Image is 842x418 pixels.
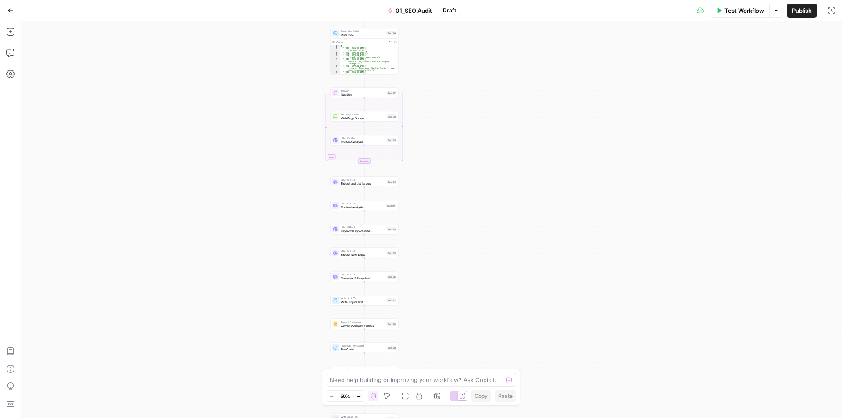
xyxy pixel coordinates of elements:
span: Toggle code folding, rows 1 through 12 [337,45,340,47]
span: Paste [498,392,513,400]
g: Edge from step_35 to step_26 [364,258,365,271]
span: Overview & Snapshot [341,276,385,280]
span: Test Workflow [724,6,764,15]
span: Web Page Scrape [341,116,385,120]
div: Web Page ScrapeWeb Page ScrapeStep 38 [330,111,398,122]
div: Step 35 [387,251,396,255]
div: LLM · GPT-4.1Keyword OpportunitiesStep 25 [330,224,398,235]
span: LLM · GPT-4.1 [341,273,385,276]
div: Step 30 [387,180,396,184]
g: Edge from step_37-iteration-end to step_30 [364,164,365,176]
g: Edge from step_26 to step_22 [364,282,365,295]
span: Convert Content Format [341,323,385,328]
button: Paste [495,390,516,402]
div: Step 28 [387,322,396,326]
g: Edge from step_12 to step_43 [364,400,365,413]
g: Edge from step_22 to step_28 [364,306,365,318]
div: 6 [331,65,340,71]
div: LLM · GPT-4.1Extract and List IssuesStep 30 [330,177,398,187]
div: 4 [331,54,340,58]
span: Run Code [341,32,385,37]
span: Run Code · Python [341,29,385,33]
span: Content Analysis [341,205,385,209]
div: LLM · GPT-4.1Extract Next StepsStep 35 [330,248,398,258]
span: LLM · GPT-4.1 [341,249,385,253]
div: Step 38 [387,114,396,118]
div: Complete [330,159,398,164]
span: 50% [340,393,350,400]
span: Run Code · JavaScript [341,344,385,347]
div: Content ProcessingConvert Content FormatStep 28 [330,319,398,329]
g: Edge from step_25 to step_35 [364,235,365,247]
g: Edge from step_38 to step_39 [364,122,365,135]
div: Complete [358,159,371,164]
span: LLM · GPT-4.1 [341,225,385,229]
span: LLM · GPT-4.1 [341,178,385,182]
div: Run Code · PythonRun CodeStep 36Output[ "[URL][DOMAIN_NAME] -tech-horizons", "[URL][DOMAIN_NAME]"... [330,28,398,75]
div: 2 [331,47,340,52]
g: Edge from step_21 to step_36 [364,15,365,28]
span: LLM · GPT-4.1 [341,202,385,205]
div: Step 37 [387,91,396,95]
div: LLM · O4 MiniContent AnalysisStep 39 [330,135,398,146]
div: Step 36 [387,31,396,35]
g: Edge from step_37 to step_38 [364,98,365,111]
span: Keyword Opportunities [341,229,385,233]
g: Edge from step_36 to step_37 [364,75,365,87]
div: Write Liquid TextWrite Liquid TextStep 22 [330,295,398,306]
div: LLM · GPT-4.1Overview & SnapshotStep 26 [330,272,398,282]
span: Integration [341,368,385,371]
span: Iteration [341,92,385,96]
div: Step 22 [387,298,396,302]
div: LLM · GPT-4.1Content AnalysisStep 24 [330,200,398,211]
span: Web Page Scrape [341,113,385,116]
g: Edge from step_24 to step_25 [364,211,365,224]
span: Draft [443,7,456,14]
span: Write Liquid Text [341,297,385,300]
div: 7 [331,71,340,76]
img: o3r9yhbrn24ooq0tey3lueqptmfj [333,322,338,326]
span: Publish [792,6,812,15]
span: Iteration [341,89,385,93]
div: IntegrationGoogle Docs IntegrationStep 27 [330,366,398,377]
div: 1 [331,45,340,47]
button: Copy [471,390,491,402]
div: LoopIterationIterationStep 37 [330,88,398,98]
div: Step 39 [387,138,396,142]
button: Publish [787,4,817,18]
div: Output [336,40,386,44]
span: Content Processing [341,320,385,324]
g: Edge from step_30 to step_24 [364,187,365,200]
span: LLM · O4 Mini [341,136,385,140]
g: Edge from step_29 to step_27 [364,353,365,366]
div: Step 25 [387,227,396,231]
span: Content Analysis [341,139,385,144]
div: Step 24 [386,204,396,207]
span: Copy [475,392,488,400]
button: Test Workflow [711,4,769,18]
span: Write Liquid Text [341,300,385,304]
div: 5 [331,58,340,65]
span: Extract and List Issues [341,181,385,186]
g: Edge from step_28 to step_29 [364,329,365,342]
div: Step 29 [387,346,396,350]
button: 01_SEO Audit [382,4,437,18]
span: Run Code [341,347,385,351]
span: 01_SEO Audit [396,6,432,15]
div: 3 [331,52,340,54]
div: Step 26 [387,275,396,279]
span: Extract Next Steps [341,252,385,257]
div: Run Code · JavaScriptRun CodeStep 29 [330,343,398,353]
